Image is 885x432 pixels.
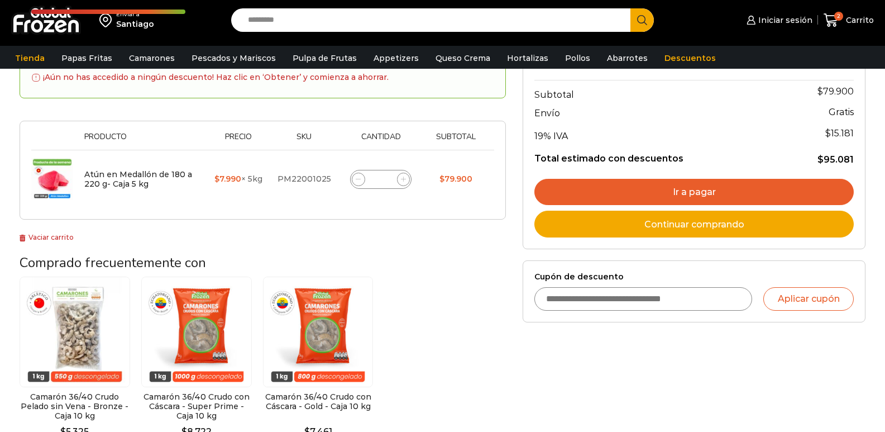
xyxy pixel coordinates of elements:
img: address-field-icon.svg [99,11,116,30]
a: Queso Crema [430,48,496,69]
th: Producto [79,132,207,150]
a: Abarrotes [601,48,653,69]
button: Search button [630,8,654,32]
td: PM22001025 [270,150,339,208]
div: ¡Aún no has accedido a ningún descuento! Haz clic en ‘Obtener’ y comienza a ahorrar. [31,68,389,87]
a: Papas Fritas [56,48,118,69]
a: Camarones [123,48,180,69]
h2: Camarón 36/40 Crudo con Cáscara - Super Prime - Caja 10 kg [141,392,252,420]
a: Pulpa de Frutas [287,48,362,69]
bdi: 79.900 [439,174,472,184]
th: Precio [207,132,270,150]
th: Subtotal [534,80,783,102]
th: Sku [270,132,339,150]
h2: Camarón 36/40 Crudo Pelado sin Vena - Bronze - Caja 10 kg [20,392,130,420]
span: 15.181 [825,128,854,139]
h2: Camarón 36/40 Crudo con Cáscara - Gold - Caja 10 kg [263,392,374,411]
th: Total estimado con descuentos [534,144,783,165]
strong: Gratis [829,107,854,117]
span: $ [817,154,824,165]
a: Vaciar carrito [20,233,74,241]
label: Cupón de descuento [534,272,854,282]
th: Subtotal [423,132,489,150]
a: Pollos [559,48,596,69]
span: Carrito [843,15,874,26]
span: $ [214,174,219,184]
a: Descuentos [659,48,721,69]
a: Continuar comprando [534,211,854,238]
span: 2 [834,12,843,21]
th: Cantidad [338,132,423,150]
input: Product quantity [373,172,389,187]
a: Pescados y Mariscos [186,48,281,69]
a: Hortalizas [501,48,554,69]
div: Enviar a [116,11,154,18]
span: $ [439,174,444,184]
div: Santiago [116,18,154,30]
span: $ [825,128,831,139]
td: × 5kg [207,150,270,208]
a: Appetizers [368,48,424,69]
a: Tienda [9,48,50,69]
span: Comprado frecuentemente con [20,254,206,272]
a: Atún en Medallón de 180 a 220 g- Caja 5 kg [84,169,192,189]
a: Ir a pagar [534,179,854,206]
span: Iniciar sesión [755,15,812,26]
bdi: 95.081 [817,154,854,165]
th: 19% IVA [534,122,783,144]
th: Envío [534,103,783,122]
bdi: 7.990 [214,174,241,184]
a: 2 Carrito [824,7,874,34]
bdi: 79.900 [817,86,854,97]
button: Aplicar cupón [763,287,854,311]
a: Iniciar sesión [744,9,812,31]
span: $ [817,86,823,97]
